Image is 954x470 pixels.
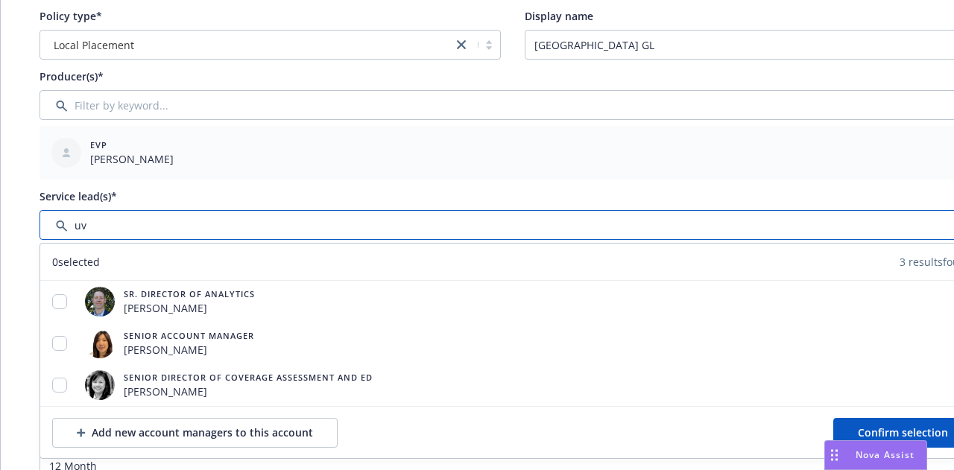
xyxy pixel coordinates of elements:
[124,371,373,384] span: Senior Director of Coverage Assessment and Ed
[40,69,104,83] span: Producer(s)*
[124,384,373,399] span: [PERSON_NAME]
[124,342,254,358] span: [PERSON_NAME]
[52,254,100,270] span: 0 selected
[525,9,593,23] span: Display name
[825,441,844,469] div: Drag to move
[85,328,115,358] img: employee photo
[90,151,174,167] span: [PERSON_NAME]
[40,9,102,23] span: Policy type*
[856,448,914,461] span: Nova Assist
[124,288,255,300] span: Sr. Director of Analytics
[85,287,115,317] img: employee photo
[124,329,254,342] span: Senior Account Manager
[85,370,115,400] img: employee photo
[858,425,948,439] span: Confirm selection
[40,189,117,203] span: Service lead(s)*
[48,37,445,53] span: Local Placement
[452,36,470,54] a: close
[824,440,927,470] button: Nova Assist
[124,300,255,316] span: [PERSON_NAME]
[52,418,338,448] button: Add new account managers to this account
[77,419,313,447] div: Add new account managers to this account
[54,37,134,53] span: Local Placement
[90,139,174,151] span: EVP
